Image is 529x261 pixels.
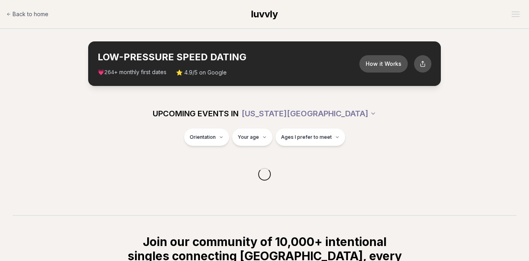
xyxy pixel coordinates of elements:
h2: LOW-PRESSURE SPEED DATING [98,51,359,63]
span: Back to home [13,10,48,18]
span: UPCOMING EVENTS IN [153,108,239,119]
button: Your age [232,129,272,146]
button: How it Works [359,55,408,73]
span: 💗 + monthly first dates [98,68,166,76]
button: Ages I prefer to meet [276,129,345,146]
a: luvvly [251,8,278,21]
a: Back to home [6,6,48,22]
span: 264 [104,69,114,76]
button: Open menu [509,8,523,20]
button: Orientation [184,129,229,146]
span: ⭐ 4.9/5 on Google [176,69,227,76]
span: Your age [238,134,259,140]
span: Ages I prefer to meet [281,134,332,140]
span: Orientation [190,134,216,140]
button: [US_STATE][GEOGRAPHIC_DATA] [242,105,376,122]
